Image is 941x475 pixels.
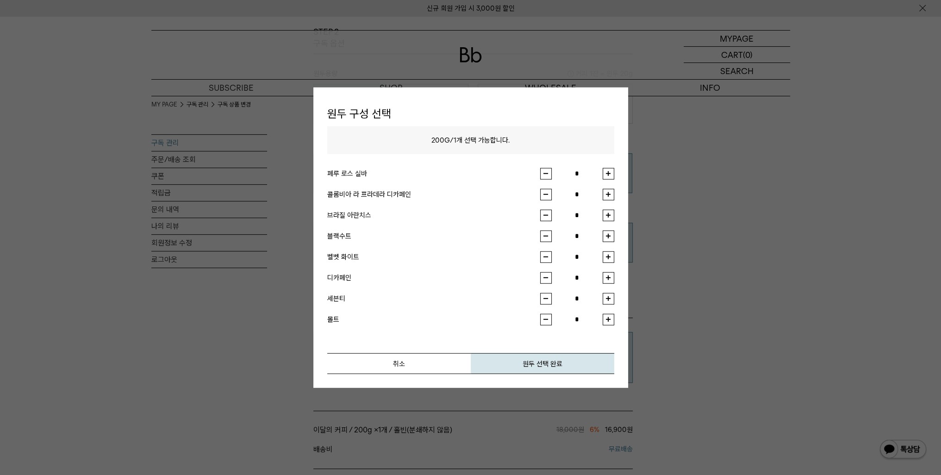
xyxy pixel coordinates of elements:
[327,314,540,325] div: 몰트
[327,251,540,262] div: 벨벳 화이트
[431,136,450,144] span: 200G
[327,210,540,221] div: 브라질 아란치스
[471,353,614,374] button: 원두 선택 완료
[327,101,614,126] h1: 원두 구성 선택
[327,353,471,374] button: 취소
[454,136,456,144] span: 1
[327,126,614,154] p: / 개 선택 가능합니다.
[327,272,540,283] div: 디카페인
[327,168,540,179] div: 페루 로스 실바
[327,231,540,242] div: 블랙수트
[327,293,540,304] div: 세븐티
[327,189,540,200] div: 콜롬비아 라 프라데라 디카페인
